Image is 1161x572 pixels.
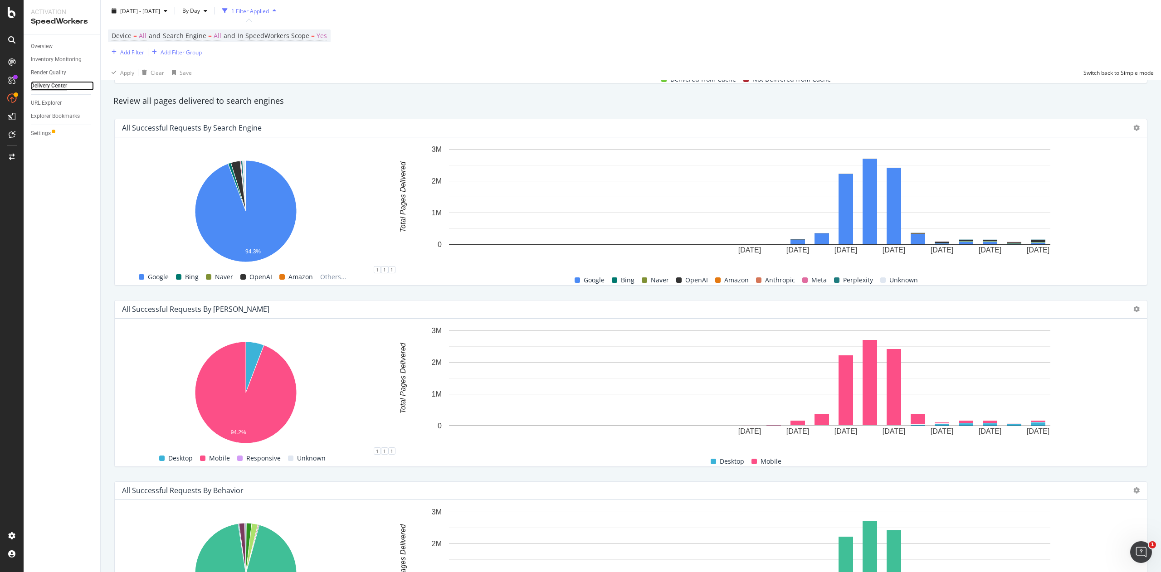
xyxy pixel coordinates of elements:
text: 94.3% [245,248,261,254]
button: 1 Filter Applied [219,4,280,18]
span: Desktop [720,456,744,467]
span: Device [112,31,132,40]
span: Unknown [889,275,918,286]
text: 3M [432,145,442,153]
span: Perplexity [843,275,873,286]
svg: A chart. [374,145,1126,264]
span: Bing [621,275,634,286]
text: 2M [432,177,442,185]
div: 1 Filter Applied [231,7,269,15]
div: All Successful Requests by Behavior [122,486,244,495]
div: Apply [120,68,134,76]
span: Unknown [297,453,326,464]
span: Amazon [724,275,749,286]
button: Clear [138,65,164,80]
span: Desktop [168,453,193,464]
button: Save [168,65,192,80]
span: Naver [651,275,669,286]
div: Clear [151,68,164,76]
text: [DATE] [931,246,953,254]
a: URL Explorer [31,98,94,108]
button: Add Filter Group [148,47,202,58]
text: [DATE] [931,427,953,435]
text: 94.2% [231,429,246,436]
span: [DATE] - [DATE] [120,7,160,15]
div: Settings [31,129,51,138]
span: OpenAI [249,271,272,282]
button: Apply [108,65,134,80]
text: Total Pages Delivered [399,161,407,232]
svg: A chart. [374,326,1126,446]
span: = [133,31,137,40]
div: 1 [388,266,395,273]
div: 1 [381,266,388,273]
iframe: Intercom live chat [1130,541,1152,563]
text: [DATE] [786,427,809,435]
text: [DATE] [834,246,857,254]
text: 1M [432,390,442,398]
span: Mobile [209,453,230,464]
button: [DATE] - [DATE] [108,4,171,18]
text: [DATE] [883,427,905,435]
div: URL Explorer [31,98,62,108]
svg: A chart. [122,156,370,269]
div: Inventory Monitoring [31,55,82,64]
div: Render Quality [31,68,66,78]
text: 2M [432,540,442,548]
span: 1 [1149,541,1156,548]
div: Review all pages delivered to search engines [109,95,1153,107]
span: and [149,31,161,40]
text: 0 [438,422,442,430]
span: = [208,31,212,40]
span: Others... [317,271,350,282]
span: Meta [811,275,827,286]
span: Search Engine [163,31,206,40]
div: Add Filter Group [161,48,202,56]
div: All Successful Requests by Search Engine [122,123,262,132]
button: Add Filter [108,47,144,58]
a: Overview [31,42,94,51]
div: Add Filter [120,48,144,56]
text: [DATE] [738,246,761,254]
text: [DATE] [834,427,857,435]
div: Overview [31,42,53,51]
span: OpenAI [685,275,708,286]
div: Activation [31,7,93,16]
a: Render Quality [31,68,94,78]
text: Total Pages Delivered [399,342,407,413]
span: Amazon [288,271,313,282]
svg: A chart. [122,337,370,450]
a: Inventory Monitoring [31,55,94,64]
div: 1 [388,447,395,455]
button: By Day [179,4,211,18]
div: 1 [381,447,388,455]
div: SpeedWorkers [31,16,93,27]
span: Naver [215,271,233,282]
span: = [311,31,315,40]
button: Switch back to Simple mode [1080,65,1154,80]
text: [DATE] [979,427,1001,435]
div: Save [180,68,192,76]
text: 0 [438,241,442,248]
div: Explorer Bookmarks [31,111,80,121]
text: [DATE] [738,427,761,435]
text: [DATE] [786,246,809,254]
a: Explorer Bookmarks [31,111,94,121]
span: Google [584,275,605,286]
text: [DATE] [883,246,905,254]
span: Google [148,271,169,282]
div: Switch back to Simple mode [1083,68,1154,76]
div: Delivery Center [31,81,67,91]
span: and [224,31,235,40]
text: 1M [432,209,442,217]
span: Responsive [246,453,281,464]
a: Delivery Center [31,81,94,91]
div: 1 [374,266,381,273]
a: Settings [31,129,94,138]
span: In SpeedWorkers Scope [238,31,309,40]
span: Bing [185,271,199,282]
